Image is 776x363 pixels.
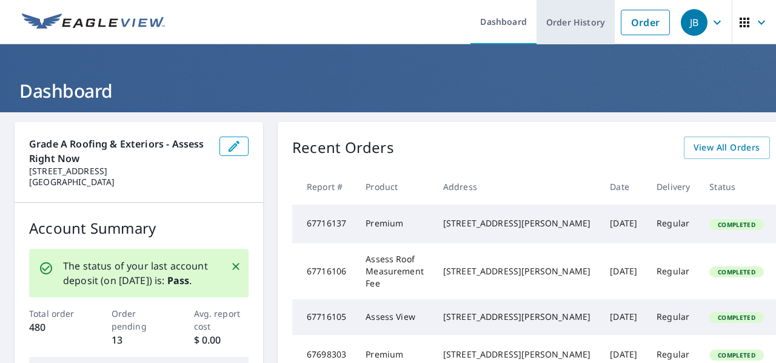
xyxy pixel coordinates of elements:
[356,243,433,299] td: Assess Roof Measurement Fee
[29,166,210,177] p: [STREET_ADDRESS]
[356,299,433,335] td: Assess View
[443,348,590,361] div: [STREET_ADDRESS][PERSON_NAME]
[228,259,244,274] button: Close
[621,10,670,35] a: Order
[29,177,210,188] p: [GEOGRAPHIC_DATA]
[194,307,249,333] p: Avg. report cost
[292,299,356,335] td: 67716105
[647,169,700,205] th: Delivery
[711,351,762,359] span: Completed
[443,311,590,323] div: [STREET_ADDRESS][PERSON_NAME]
[292,169,356,205] th: Report #
[112,307,167,333] p: Order pending
[681,9,707,36] div: JB
[63,259,216,288] p: The status of your last account deposit (on [DATE]) is: .
[194,333,249,347] p: $ 0.00
[443,217,590,229] div: [STREET_ADDRESS][PERSON_NAME]
[600,169,647,205] th: Date
[167,274,190,287] b: Pass
[112,333,167,347] p: 13
[433,169,600,205] th: Address
[711,268,762,276] span: Completed
[700,169,773,205] th: Status
[694,140,760,155] span: View All Orders
[15,78,761,103] h1: Dashboard
[22,13,165,32] img: EV Logo
[292,137,394,159] p: Recent Orders
[443,265,590,277] div: [STREET_ADDRESS][PERSON_NAME]
[600,299,647,335] td: [DATE]
[29,320,84,334] p: 480
[29,307,84,320] p: Total order
[292,243,356,299] td: 67716106
[29,137,210,166] p: Grade A Roofing & Exteriors - Assess Right Now
[684,137,770,159] a: View All Orders
[600,243,647,299] td: [DATE]
[647,299,700,335] td: Regular
[711,313,762,322] span: Completed
[29,217,249,239] p: Account Summary
[292,205,356,243] td: 67716137
[647,243,700,299] td: Regular
[647,205,700,243] td: Regular
[711,220,762,229] span: Completed
[356,169,433,205] th: Product
[356,205,433,243] td: Premium
[600,205,647,243] td: [DATE]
